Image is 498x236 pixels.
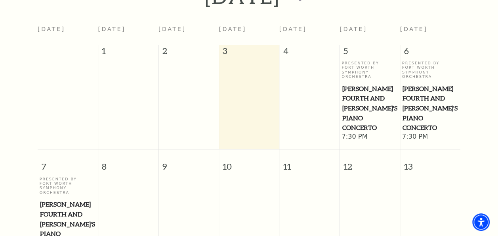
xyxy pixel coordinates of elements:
span: 13 [400,149,460,177]
span: [PERSON_NAME] Fourth and [PERSON_NAME]'s Piano Concerto [403,84,458,133]
span: [DATE] [340,26,367,32]
span: 12 [340,149,400,177]
span: [DATE] [98,26,126,32]
span: [DATE] [158,26,186,32]
span: [DATE] [400,26,428,32]
p: Presented By Fort Worth Symphony Orchestra [342,61,398,79]
span: 4 [279,45,339,61]
span: [DATE] [279,26,307,32]
p: Presented By Fort Worth Symphony Orchestra [40,177,96,195]
span: 7 [38,149,98,177]
p: Presented By Fort Worth Symphony Orchestra [402,61,458,79]
span: 3 [219,45,279,61]
span: 8 [98,149,158,177]
span: 9 [158,149,218,177]
span: 7:30 PM [342,133,398,141]
th: [DATE] [38,21,98,44]
span: [PERSON_NAME] Fourth and [PERSON_NAME]'s Piano Concerto [342,84,397,133]
span: 1 [98,45,158,61]
span: [DATE] [219,26,246,32]
span: 5 [340,45,400,61]
span: 10 [219,149,279,177]
span: 6 [400,45,460,61]
span: 11 [279,149,339,177]
span: 2 [158,45,218,61]
div: Accessibility Menu [472,213,490,231]
span: 7:30 PM [402,133,458,141]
